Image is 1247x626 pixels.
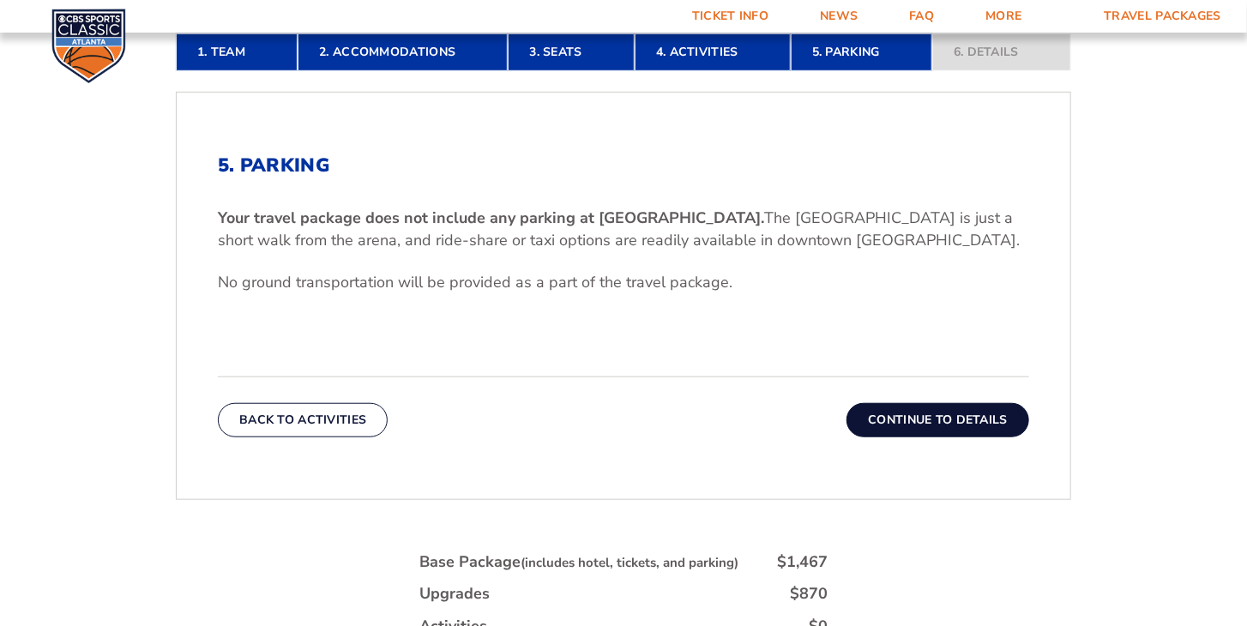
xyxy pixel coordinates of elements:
img: CBS Sports Classic [51,9,126,83]
p: The [GEOGRAPHIC_DATA] is just a short walk from the arena, and ride-share or taxi options are rea... [218,208,1029,250]
button: Back To Activities [218,403,388,437]
small: (includes hotel, tickets, and parking) [521,554,738,571]
a: 2. Accommodations [298,33,508,71]
div: $870 [790,583,828,605]
b: Your travel package does not include any parking at [GEOGRAPHIC_DATA]. [218,208,764,228]
div: Base Package [419,551,738,573]
h2: 5. Parking [218,154,1029,177]
a: 4. Activities [635,33,791,71]
div: Upgrades [419,583,490,605]
button: Continue To Details [846,403,1029,437]
a: 3. Seats [508,33,634,71]
a: 1. Team [176,33,298,71]
div: $1,467 [777,551,828,573]
p: No ground transportation will be provided as a part of the travel package. [218,272,1029,293]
